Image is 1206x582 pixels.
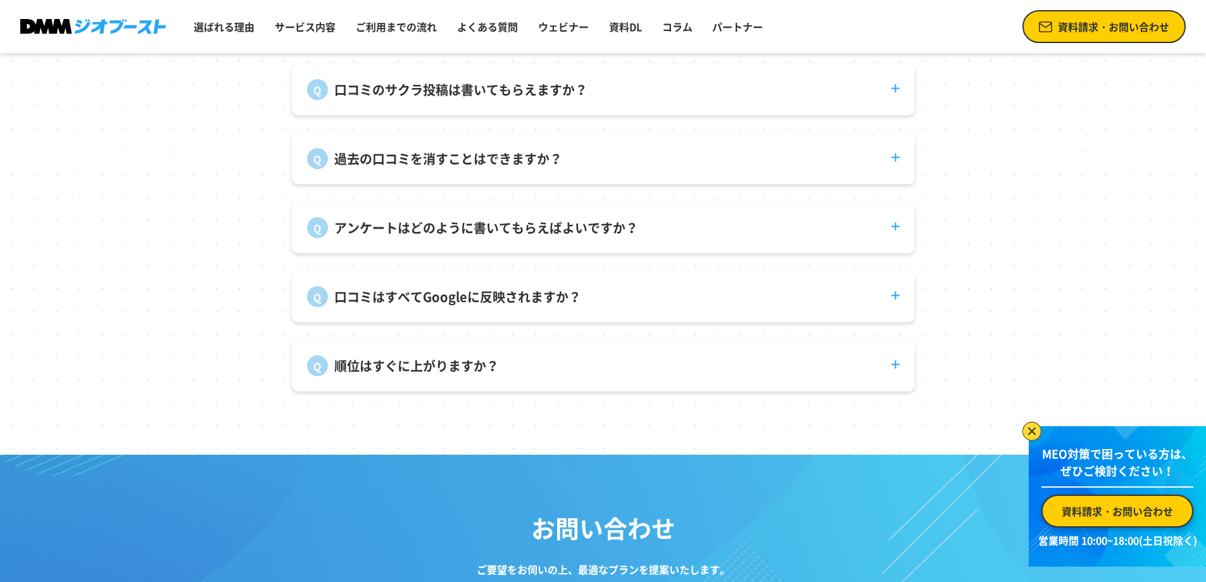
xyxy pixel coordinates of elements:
[1022,422,1041,441] img: バナーを閉じる
[1062,503,1173,519] span: 資料請求・お問い合わせ
[452,14,523,39] a: よくある質問
[334,149,562,168] p: 過去の口コミを消すことはできますか？
[1058,19,1169,34] span: 資料請求・お問い合わせ
[270,14,341,39] a: サービス内容
[707,14,768,39] a: パートナー
[189,14,260,39] a: 選ばれる理由
[351,14,442,39] a: ご利用までの流れ
[1036,533,1198,548] p: 営業時間 10:00~18:00(土日祝除く)
[533,14,594,39] a: ウェビナー
[1041,445,1193,488] p: MEO対策で困っている方は、 ぜひご検討ください！
[657,14,698,39] a: コラム
[334,357,499,376] p: 順位はすぐに上がりますか？
[334,80,587,99] p: 口コミのサクラ投稿は書いてもらえますか？
[604,14,647,39] a: 資料DL
[1041,495,1193,528] a: 資料請求・お問い合わせ
[20,19,166,35] img: DMMジオブースト
[1022,10,1186,43] a: 資料請求・お問い合わせ
[334,218,638,237] p: アンケートはどのように書いてもらえばよいですか？
[334,288,581,307] p: 口コミはすべてGoogleに反映されますか？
